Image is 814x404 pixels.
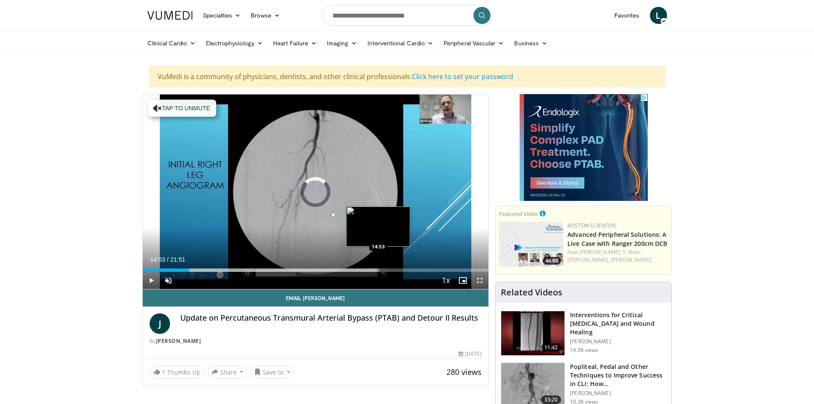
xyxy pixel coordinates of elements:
a: Heart Failure [268,35,322,52]
p: [PERSON_NAME] [570,338,666,345]
input: Search topics, interventions [322,5,493,26]
button: Share [208,365,247,379]
a: Peripheral Vascular [438,35,509,52]
div: Feat. [567,248,668,264]
img: image.jpeg [346,206,410,247]
a: Email [PERSON_NAME] [143,289,489,307]
a: Clinical Cardio [142,35,201,52]
span: 280 views [447,367,482,377]
div: By [150,337,482,345]
span: 33:20 [541,395,561,404]
button: Save to [250,365,294,379]
div: VuMedi is a community of physicians, dentists, and other clinical professionals. [149,66,666,87]
a: 46:00 [499,222,563,267]
span: 46:00 [543,257,561,265]
a: [PERSON_NAME] [611,256,652,263]
a: Specialties [198,7,246,24]
video-js: Video Player [143,94,489,289]
a: Imaging [322,35,362,52]
button: Play [143,272,160,289]
p: [PERSON_NAME] [570,390,666,397]
button: Enable picture-in-picture mode [454,272,471,289]
div: Progress Bar [143,268,489,272]
a: Interventional Cardio [362,35,439,52]
a: [PERSON_NAME] [156,337,201,345]
span: 1 [162,368,165,376]
span: 21:51 [170,256,185,263]
h3: Popliteal, Pedal and Other Techniques to Improve Success in CLI: How… [570,363,666,388]
a: [PERSON_NAME], [579,248,621,256]
span: 14:53 [150,256,165,263]
a: Boston Scientific [567,222,617,229]
span: 11:42 [541,343,561,352]
a: J [150,313,170,334]
h4: Related Videos [501,287,562,298]
button: Fullscreen [471,272,488,289]
span: / [167,256,169,263]
img: af9da20d-90cf-472d-9687-4c089bf26c94.150x105_q85_crop-smart_upscale.jpg [499,222,563,267]
h4: Update on Percutaneous Transmural Arterial Bypass (PTAB) and Detour II Results [180,313,482,323]
a: Click here to set your password [412,72,513,81]
a: Business [509,35,552,52]
button: Tap to unmute [148,100,216,117]
p: 14.5K views [570,347,598,354]
div: [DATE] [458,350,482,358]
a: [PERSON_NAME], [567,256,609,263]
button: Playback Rate [437,272,454,289]
a: Electrophysiology [201,35,268,52]
a: Favorites [609,7,645,24]
a: 11:42 Interventions for Critical [MEDICAL_DATA] and Wound Healing [PERSON_NAME] 14.5K views [501,311,666,356]
a: L [650,7,667,24]
img: VuMedi Logo [147,11,193,20]
a: Advanced Peripheral Solutions: A Live Case with Ranger 200cm DCB [567,230,667,248]
small: Featured Video [499,210,538,218]
a: Browse [246,7,285,24]
a: S. Noor, [623,248,642,256]
a: 1 Thumbs Up [150,366,204,379]
iframe: Advertisement [520,94,648,201]
img: 243716_0000_1.png.150x105_q85_crop-smart_upscale.jpg [501,311,564,356]
h3: Interventions for Critical [MEDICAL_DATA] and Wound Healing [570,311,666,336]
button: Unmute [160,272,177,289]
